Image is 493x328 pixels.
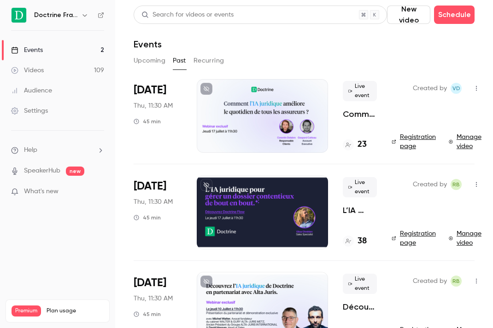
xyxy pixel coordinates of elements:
[451,83,462,94] span: Victoire Demortier
[173,53,186,68] button: Past
[413,276,447,287] span: Created by
[358,235,367,247] h4: 38
[452,83,460,94] span: VD
[66,167,84,176] span: new
[134,83,166,98] span: [DATE]
[93,188,104,196] iframe: Noticeable Trigger
[358,138,367,151] h4: 23
[134,197,173,207] span: Thu, 11:30 AM
[387,6,430,24] button: New video
[141,10,234,20] div: Search for videos or events
[343,205,377,216] a: L’IA juridique pour gérer un dossier contentieux de bout en bout
[343,109,377,120] a: Comment l'IA juridique facilite le quotidien de tous les assureurs ?
[343,274,377,294] span: Live event
[134,311,161,318] div: 45 min
[134,214,161,221] div: 45 min
[34,11,77,20] h6: Doctrine France
[11,46,43,55] div: Events
[11,106,48,115] div: Settings
[47,307,104,315] span: Plan usage
[11,86,52,95] div: Audience
[11,145,104,155] li: help-dropdown-opener
[134,53,165,68] button: Upcoming
[12,8,26,23] img: Doctrine France
[12,305,41,316] span: Premium
[134,179,166,194] span: [DATE]
[343,177,377,197] span: Live event
[24,166,60,176] a: SpeakerHub
[134,79,182,153] div: Jul 17 Thu, 11:30 AM (Europe/Paris)
[451,179,462,190] span: Romain Ballereau
[449,132,484,151] a: Manage video
[11,66,44,75] div: Videos
[413,83,447,94] span: Created by
[343,138,367,151] a: 23
[343,235,367,247] a: 38
[452,179,460,190] span: RB
[434,6,475,24] button: Schedule
[392,132,438,151] a: Registration page
[449,229,484,247] a: Manage video
[343,81,377,101] span: Live event
[134,101,173,110] span: Thu, 11:30 AM
[134,39,162,50] h1: Events
[343,301,377,312] a: Découvrez l'IA juridique de Doctrine en partenariat avec le réseau Alta-Juris international.
[134,175,182,249] div: Jul 17 Thu, 11:30 AM (Europe/Paris)
[24,187,59,196] span: What's new
[413,179,447,190] span: Created by
[194,53,224,68] button: Recurring
[452,276,460,287] span: RB
[134,118,161,125] div: 45 min
[392,229,438,247] a: Registration page
[134,294,173,303] span: Thu, 11:30 AM
[134,276,166,290] span: [DATE]
[451,276,462,287] span: Romain Ballereau
[24,145,37,155] span: Help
